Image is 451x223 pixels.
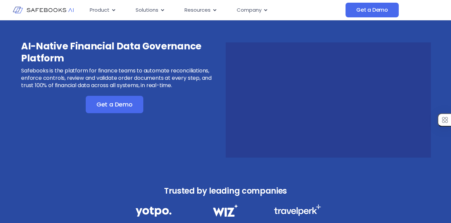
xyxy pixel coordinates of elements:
img: Financial Data Governance 3 [274,204,321,216]
p: Safebooks is the platform for finance teams to automate reconciliations, enforce controls, review... [21,67,224,89]
span: Product [90,6,109,14]
h3: AI-Native Financial Data Governance Platform [21,40,224,64]
span: Solutions [136,6,158,14]
div: Menu Toggle [84,4,346,17]
img: Financial Data Governance 2 [210,204,241,217]
a: Get a Demo [346,3,399,17]
h3: Trusted by leading companies [121,184,330,198]
span: Get a Demo [356,7,388,13]
span: Get a Demo [96,101,133,108]
a: Get a Demo [86,96,143,113]
span: Resources [184,6,211,14]
span: Company [237,6,261,14]
img: Financial Data Governance 1 [136,204,171,219]
nav: Menu [84,4,346,17]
